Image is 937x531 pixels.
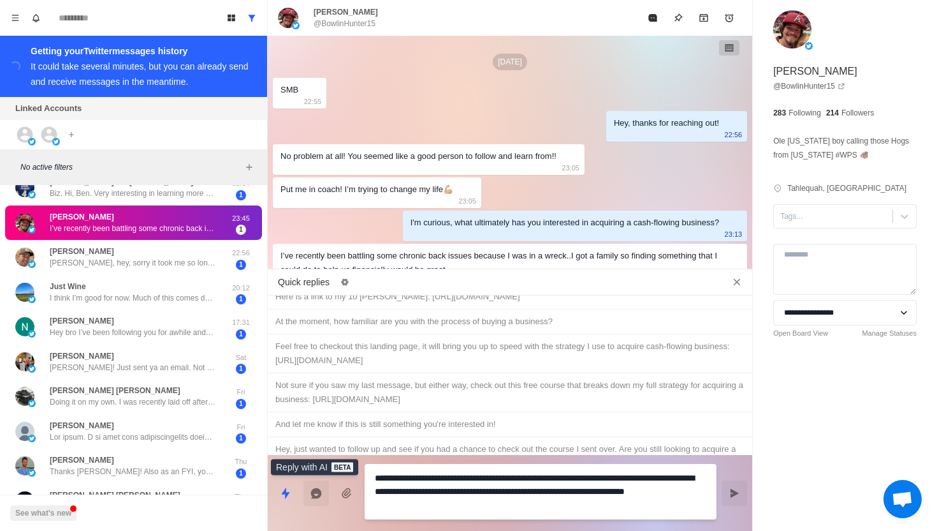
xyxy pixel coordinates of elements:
button: Reply with AI [303,481,329,506]
img: picture [15,422,34,441]
p: [PERSON_NAME], hey, sorry it took me so long to reply to this. The call was fine. It was very int... [50,257,215,269]
a: Open Board View [773,328,828,339]
img: picture [292,22,300,29]
p: 283 [773,107,786,119]
img: picture [15,352,34,371]
p: 22:56 [225,248,257,258]
p: [PERSON_NAME] [PERSON_NAME] [50,490,180,501]
p: [DATE] [493,54,527,70]
button: Menu [5,8,25,28]
p: 20:12 [225,283,257,294]
p: 23:05 [459,194,477,208]
span: 1 [236,260,246,270]
p: Sat [225,352,257,363]
p: Following [788,107,821,119]
p: [PERSON_NAME] [50,350,114,362]
img: picture [28,226,36,234]
div: Getting your Twitter messages history [31,43,252,59]
div: Here is a link to my 10 [PERSON_NAME]: [URL][DOMAIN_NAME] [275,290,745,304]
p: [PERSON_NAME] [50,211,114,223]
button: Mark as read [640,5,665,31]
img: picture [278,8,298,28]
button: Add reminder [716,5,742,31]
p: [PERSON_NAME] [50,246,114,257]
img: picture [15,456,34,475]
span: 1 [236,294,246,304]
img: picture [15,317,34,336]
a: Manage Statuses [862,328,917,339]
p: Lor ipsum. D si amet cons adipiscingelits doeius - te incidid utla etd magnaa en adminimven/quisn... [50,431,215,443]
span: 1 [236,433,246,444]
div: It could take several minutes, but you can already send and receive messages in the meantime. [31,61,249,87]
button: Pin [665,5,691,31]
div: Not sure if you saw my last message, but either way, check out this free course that breaks down ... [275,378,745,407]
img: picture [28,400,36,407]
span: 1 [236,364,246,374]
button: Add filters [242,160,257,175]
img: picture [15,387,34,406]
a: Open chat [883,480,922,518]
img: picture [773,10,811,49]
p: 22:55 [304,94,322,108]
img: picture [28,435,36,442]
img: picture [28,191,36,198]
img: picture [28,365,36,373]
button: Notifications [25,8,46,28]
div: I'm curious, what ultimately has you interested in acquiring a cash-flowing business? [410,216,719,230]
p: Fri [225,422,257,433]
p: Just Wine [50,281,86,292]
span: 1 [236,225,246,235]
p: Thu [225,456,257,467]
div: I’ve recently been battling some chronic back issues because I was in a wreck..I got a family so ... [280,249,719,277]
img: picture [28,295,36,303]
button: Edit quick replies [335,272,355,292]
p: [PERSON_NAME] [50,315,114,327]
button: Archive [691,5,716,31]
div: Hey, thanks for reaching out! [614,116,719,130]
p: 17:31 [225,317,257,328]
div: SMB [280,83,298,97]
p: 214 [826,107,839,119]
p: Thanks [PERSON_NAME]! Also as an FYI, you're getting a lot of "500 internal server errors" on you... [50,466,215,477]
p: 22:56 [725,128,743,142]
p: Ole [US_STATE] boy calling those Hogs from [US_STATE] #WPS 🐗 [773,134,917,162]
span: 1 [236,468,246,479]
div: Put me in coach! I’m trying to change my life💪🏼 [280,183,453,197]
img: picture [15,248,34,267]
p: Biz. Hi, Ben. Very interesting in learning more about buying a business with your method. [50,188,215,199]
button: Board View [221,8,242,28]
p: No active filters [20,161,242,173]
p: Followers [841,107,874,119]
p: 23:13 [725,227,743,241]
span: 1 [236,190,246,200]
p: [PERSON_NAME]! Just sent ya an email. Not sure if you remember me from our conversations in the p... [50,362,215,373]
p: 23:45 [225,213,257,224]
button: See what's new [10,505,76,521]
p: [PERSON_NAME] [50,420,114,431]
div: Feel free to checkout this landing page, it will bring you up to speed with the strategy I use to... [275,340,745,368]
button: Quick replies [273,481,298,506]
p: [PERSON_NAME] [PERSON_NAME] [50,385,180,396]
p: Linked Accounts [15,102,82,115]
p: @BowlinHunter15 [314,18,375,29]
p: Doing it on my own. I was recently laid off after 22 years for the same tech company and don’t wa... [50,396,215,408]
span: 1 [236,329,246,340]
img: picture [28,260,36,268]
p: 23:05 [562,161,579,175]
img: picture [15,213,34,232]
p: Quick replies [278,276,330,289]
p: [PERSON_NAME] [50,454,114,466]
p: [PERSON_NAME] [773,64,857,79]
div: At the moment, how familiar are you with the process of buying a business? [275,315,745,329]
img: picture [52,138,60,146]
a: @BowlinHunter15 [773,80,845,92]
span: 1 [236,399,246,409]
div: No problem at all! You seemed like a good person to follow and learn from!! [280,149,556,163]
img: picture [15,491,34,511]
img: picture [28,138,36,146]
button: Add account [64,127,79,142]
img: picture [15,283,34,302]
p: Thu [225,491,257,502]
div: And let me know if this is still something you're interested in! [275,417,745,431]
button: Add media [334,481,360,506]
